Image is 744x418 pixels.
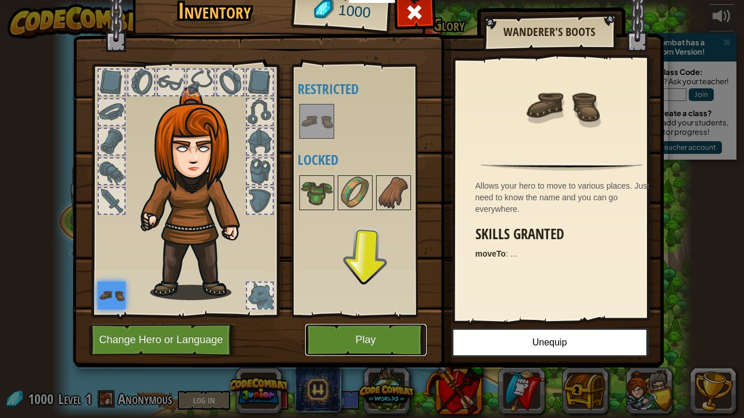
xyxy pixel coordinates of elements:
[89,324,237,356] button: Change Hero or Language
[524,68,600,143] img: portrait.png
[475,226,654,242] h3: Skills Granted
[475,249,506,258] strong: moveTo
[339,176,371,209] img: portrait.png
[510,249,517,258] span: ...
[298,152,443,167] h4: Locked
[305,324,427,356] button: Play
[475,180,654,215] div: Allows your hero to move to various places. Just need to know the name and you can go everywhere.
[506,249,510,258] span: :
[98,282,126,309] img: portrait.png
[377,176,410,209] img: portrait.png
[301,105,333,138] img: portrait.png
[481,163,642,171] img: hr.png
[298,81,443,96] h4: Restricted
[135,87,260,300] img: hair_f2.png
[301,176,333,209] img: portrait.png
[495,26,604,38] h2: Wanderer's Boots
[452,328,648,357] button: Unequip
